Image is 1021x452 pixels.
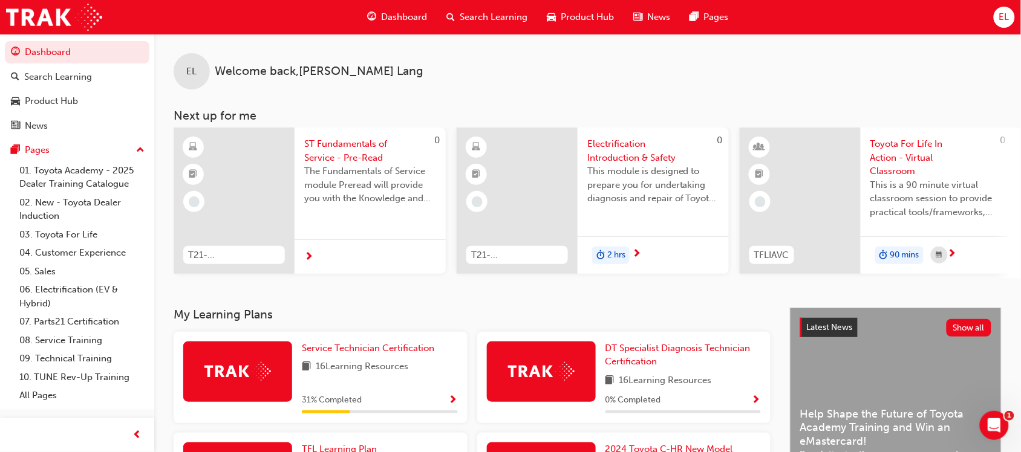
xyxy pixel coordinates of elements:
span: Pages [704,10,729,24]
a: 10. TUNE Rev-Up Training [15,368,149,387]
span: search-icon [11,72,19,83]
a: Dashboard [5,41,149,63]
span: learningRecordVerb_NONE-icon [472,196,483,207]
a: news-iconNews [624,5,680,30]
a: guage-iconDashboard [358,5,437,30]
span: Help Shape the Future of Toyota Academy Training and Win an eMastercard! [800,407,991,448]
button: Show all [947,319,992,337]
a: 0T21-FOD_HVIS_PREREQElectrification Introduction & SafetyThis module is designed to prepare you f... [457,128,729,274]
span: news-icon [634,10,643,25]
span: duration-icon [879,248,888,263]
a: 03. Toyota For Life [15,225,149,244]
a: Latest NewsShow all [800,318,991,337]
span: book-icon [605,373,615,389]
button: Pages [5,139,149,161]
span: DT Specialist Diagnosis Technician Certification [605,343,751,367]
button: DashboardSearch LearningProduct HubNews [5,39,149,139]
iframe: Intercom live chat [980,411,1009,440]
span: T21-STFOS_PRE_READ [188,248,280,262]
span: prev-icon [133,428,142,443]
a: search-iconSearch Learning [437,5,538,30]
a: 06. Electrification (EV & Hybrid) [15,280,149,312]
span: 0 [434,135,440,146]
span: Latest News [807,322,853,332]
a: pages-iconPages [680,5,739,30]
span: This is a 90 minute virtual classroom session to provide practical tools/frameworks, behaviours a... [870,178,1002,219]
span: search-icon [447,10,455,25]
img: Trak [508,362,575,381]
a: 08. Service Training [15,331,149,350]
span: 31 % Completed [302,393,362,407]
span: EL [187,65,197,79]
span: next-icon [304,252,313,263]
span: Product Hub [561,10,615,24]
span: Show Progress [449,395,458,406]
span: learningRecordVerb_NONE-icon [189,196,200,207]
a: News [5,115,149,137]
a: Service Technician Certification [302,341,439,355]
a: All Pages [15,386,149,405]
span: T21-FOD_HVIS_PREREQ [471,248,563,262]
span: 16 Learning Resources [316,360,408,375]
img: Trak [204,362,271,381]
span: Show Progress [752,395,761,406]
span: car-icon [547,10,556,25]
span: booktick-icon [189,167,198,182]
button: EL [994,7,1015,28]
span: pages-icon [11,145,20,156]
span: next-icon [948,249,957,260]
span: EL [999,10,1010,24]
span: 90 mins [890,248,919,262]
span: up-icon [136,143,145,158]
a: DT Specialist Diagnosis Technician Certification [605,341,762,369]
a: car-iconProduct Hub [538,5,624,30]
span: guage-icon [11,47,20,58]
a: 05. Sales [15,262,149,281]
span: 2 hrs [607,248,625,262]
div: Product Hub [25,94,78,108]
div: News [25,119,48,133]
span: booktick-icon [472,167,481,182]
span: This module is designed to prepare you for undertaking diagnosis and repair of Toyota & Lexus Ele... [587,164,719,205]
a: 0TFLIAVCToyota For Life In Action - Virtual ClassroomThis is a 90 minute virtual classroom sessio... [740,128,1012,274]
span: 0 % Completed [605,393,661,407]
a: Product Hub [5,90,149,112]
span: 0 [1000,135,1006,146]
span: Toyota For Life In Action - Virtual Classroom [870,137,1002,178]
div: Search Learning [24,70,92,84]
a: 0T21-STFOS_PRE_READST Fundamentals of Service - Pre-ReadThe Fundamentals of Service module Prerea... [174,128,446,274]
a: 02. New - Toyota Dealer Induction [15,193,149,225]
span: Dashboard [382,10,428,24]
span: Search Learning [460,10,528,24]
span: The Fundamentals of Service module Preread will provide you with the Knowledge and Understanding ... [304,164,436,205]
span: 0 [717,135,723,146]
h3: My Learning Plans [174,308,771,321]
span: duration-icon [596,248,605,263]
span: TFLIAVC [754,248,789,262]
span: ST Fundamentals of Service - Pre-Read [304,137,436,164]
h3: Next up for me [154,109,1021,123]
button: Show Progress [449,393,458,408]
a: 01. Toyota Academy - 2025 Dealer Training Catalogue [15,161,149,193]
button: Show Progress [752,393,761,408]
span: learningResourceType_INSTRUCTOR_LED-icon [755,140,764,155]
span: pages-icon [690,10,699,25]
span: Electrification Introduction & Safety [587,137,719,164]
span: book-icon [302,360,311,375]
span: car-icon [11,96,20,107]
span: learningRecordVerb_NONE-icon [755,196,766,207]
span: Service Technician Certification [302,343,434,354]
span: learningResourceType_ELEARNING-icon [189,140,198,155]
span: News [648,10,671,24]
a: 04. Customer Experience [15,244,149,262]
span: guage-icon [368,10,377,25]
span: 16 Learning Resources [619,373,712,389]
img: Trak [6,4,102,31]
span: 1 [1005,411,1014,421]
span: Welcome back , [PERSON_NAME] Lang [215,65,423,79]
span: booktick-icon [755,167,764,182]
a: 09. Technical Training [15,349,149,368]
span: calendar-icon [936,248,942,263]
